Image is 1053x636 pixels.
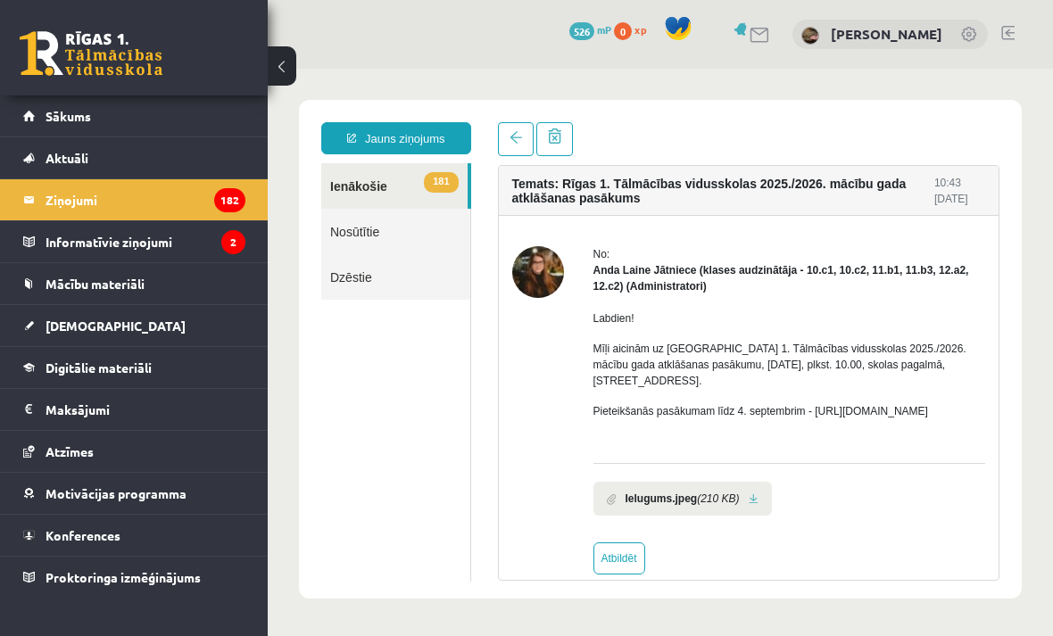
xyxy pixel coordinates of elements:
[23,95,245,136] a: Sākums
[156,103,190,124] span: 181
[326,474,377,506] a: Atbildēt
[634,22,646,37] span: xp
[23,515,245,556] a: Konferences
[23,263,245,304] a: Mācību materiāli
[667,106,717,138] div: 10:43 [DATE]
[245,108,667,136] h4: Temats: Rīgas 1. Tālmācības vidusskolas 2025./2026. mācību gada atklāšanas pasākums
[46,276,145,292] span: Mācību materiāli
[23,221,245,262] a: Informatīvie ziņojumi2
[429,422,471,438] i: (210 KB)
[20,31,162,76] a: Rīgas 1. Tālmācības vidusskola
[326,272,718,320] p: Mīļi aicinām uz [GEOGRAPHIC_DATA] 1. Tālmācības vidusskolas 2025./2026. mācību gada atklāšanas pa...
[46,318,186,334] span: [DEMOGRAPHIC_DATA]
[23,389,245,430] a: Maksājumi
[46,359,152,376] span: Digitālie materiāli
[46,179,245,220] legend: Ziņojumi
[46,569,201,585] span: Proktoringa izmēģinājums
[46,527,120,543] span: Konferences
[614,22,632,40] span: 0
[23,557,245,598] a: Proktoringa izmēģinājums
[54,95,200,140] a: 181Ienākošie
[326,178,718,194] div: No:
[46,150,88,166] span: Aktuāli
[358,422,430,438] b: Ielugums.jpeg
[245,178,296,229] img: Anda Laine Jātniece (klases audzinātāja - 10.c1, 10.c2, 11.b1, 11.b3, 12.a2, 12.c2)
[221,230,245,254] i: 2
[54,186,203,231] a: Dzēstie
[569,22,594,40] span: 526
[326,335,718,351] p: Pieteikšanās pasākumam līdz 4. septembrim - [URL][DOMAIN_NAME]
[46,485,187,501] span: Motivācijas programma
[46,443,94,459] span: Atzīmes
[54,54,203,86] a: Jauns ziņojums
[801,27,819,45] img: Madara Elza Ziediņa
[23,305,245,346] a: [DEMOGRAPHIC_DATA]
[46,108,91,124] span: Sākums
[597,22,611,37] span: mP
[569,22,611,37] a: 526 mP
[23,179,245,220] a: Ziņojumi182
[23,137,245,178] a: Aktuāli
[614,22,655,37] a: 0 xp
[831,25,942,43] a: [PERSON_NAME]
[214,188,245,212] i: 182
[23,473,245,514] a: Motivācijas programma
[46,389,245,430] legend: Maksājumi
[326,242,718,258] p: Labdien!
[23,431,245,472] a: Atzīmes
[23,347,245,388] a: Digitālie materiāli
[46,221,245,262] legend: Informatīvie ziņojumi
[326,195,701,224] strong: Anda Laine Jātniece (klases audzinātāja - 10.c1, 10.c2, 11.b1, 11.b3, 12.a2, 12.c2) (Administratori)
[54,140,203,186] a: Nosūtītie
